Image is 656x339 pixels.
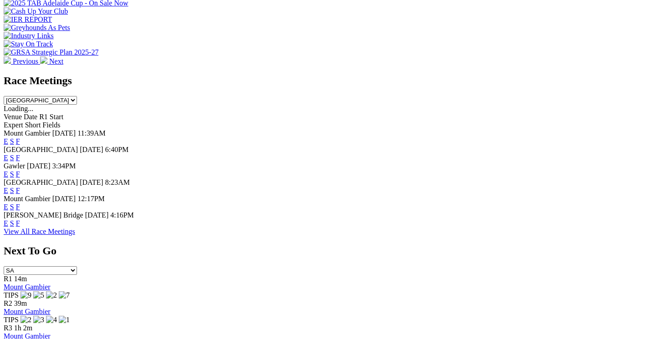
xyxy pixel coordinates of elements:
a: S [10,154,14,162]
img: Stay On Track [4,40,53,48]
a: F [16,187,20,194]
span: Expert [4,121,23,129]
a: F [16,154,20,162]
img: 7 [59,291,70,299]
img: chevron-left-pager-white.svg [4,56,11,64]
span: [DATE] [80,146,103,153]
a: S [10,137,14,145]
img: GRSA Strategic Plan 2025-27 [4,48,98,56]
span: 1h 2m [14,324,32,332]
a: F [16,170,20,178]
span: 39m [14,299,27,307]
span: [PERSON_NAME] Bridge [4,211,83,219]
a: E [4,203,8,211]
span: R3 [4,324,12,332]
span: [DATE] [80,178,103,186]
span: Venue [4,113,22,121]
span: Short [25,121,41,129]
img: Cash Up Your Club [4,7,68,15]
img: IER REPORT [4,15,52,24]
span: Next [49,57,63,65]
span: 6:40PM [105,146,129,153]
span: Mount Gambier [4,195,51,202]
img: Greyhounds As Pets [4,24,70,32]
img: Industry Links [4,32,54,40]
a: F [16,219,20,227]
span: 14m [14,275,27,283]
a: S [10,219,14,227]
a: E [4,137,8,145]
span: Mount Gambier [4,129,51,137]
span: 8:23AM [105,178,130,186]
span: 12:17PM [77,195,105,202]
img: 1 [59,316,70,324]
span: [DATE] [27,162,51,170]
h2: Race Meetings [4,75,652,87]
img: 9 [20,291,31,299]
span: [GEOGRAPHIC_DATA] [4,178,78,186]
span: 11:39AM [77,129,106,137]
a: E [4,170,8,178]
span: R1 [4,275,12,283]
img: 2 [46,291,57,299]
img: chevron-right-pager-white.svg [40,56,47,64]
h2: Next To Go [4,245,652,257]
a: S [10,170,14,178]
span: 4:16PM [110,211,134,219]
span: 3:34PM [52,162,76,170]
a: View All Race Meetings [4,228,75,235]
span: [DATE] [52,129,76,137]
span: R2 [4,299,12,307]
a: E [4,219,8,227]
a: S [10,203,14,211]
span: Previous [13,57,38,65]
a: Mount Gambier [4,308,51,315]
span: Date [24,113,37,121]
a: Next [40,57,63,65]
span: TIPS [4,316,19,324]
a: F [16,137,20,145]
img: 3 [33,316,44,324]
span: R1 Start [39,113,63,121]
span: TIPS [4,291,19,299]
a: F [16,203,20,211]
img: 4 [46,316,57,324]
img: 5 [33,291,44,299]
span: Fields [42,121,60,129]
a: S [10,187,14,194]
a: E [4,154,8,162]
a: Previous [4,57,40,65]
span: [DATE] [52,195,76,202]
span: Loading... [4,105,33,112]
a: Mount Gambier [4,283,51,291]
img: 2 [20,316,31,324]
span: Gawler [4,162,25,170]
span: [DATE] [85,211,109,219]
span: [GEOGRAPHIC_DATA] [4,146,78,153]
a: E [4,187,8,194]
